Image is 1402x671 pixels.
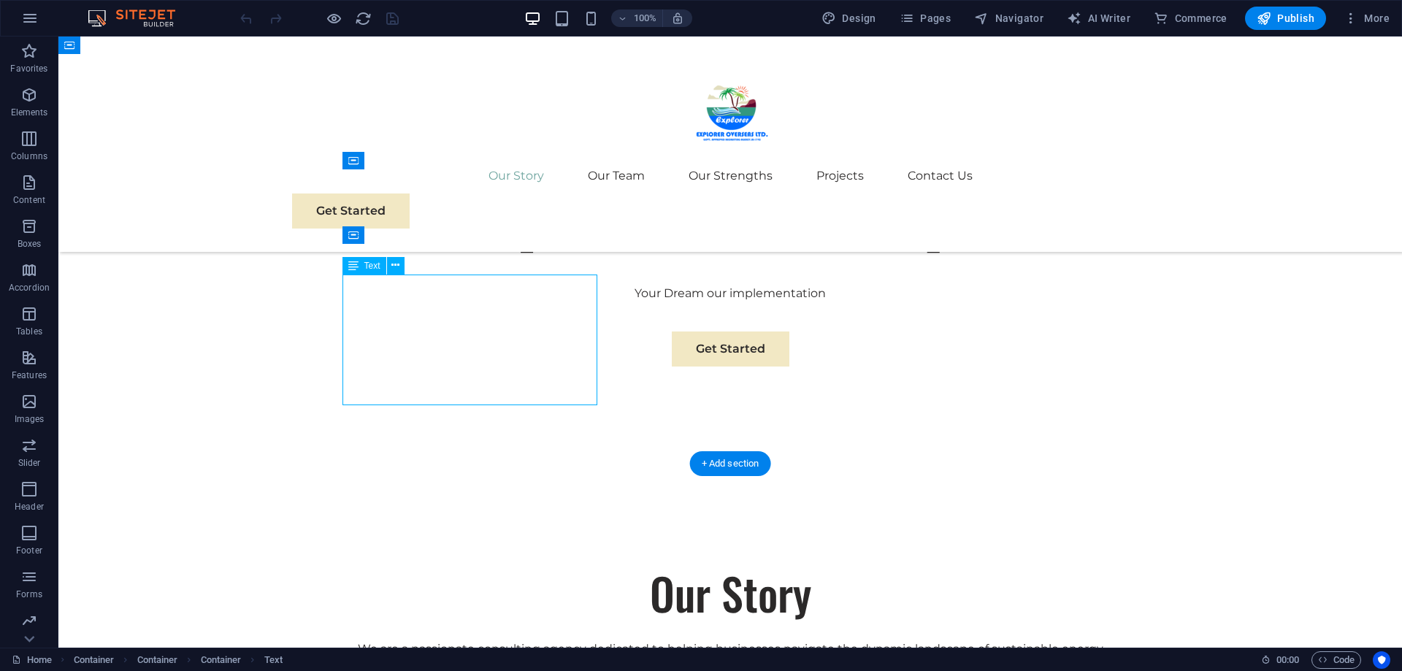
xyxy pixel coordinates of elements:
[1245,7,1326,30] button: Publish
[15,501,44,513] p: Header
[264,651,283,669] span: Click to select. Double-click to edit
[12,369,47,381] p: Features
[900,11,951,26] span: Pages
[325,9,342,27] button: Click here to leave preview mode and continue editing
[1373,651,1390,669] button: Usercentrics
[1338,7,1395,30] button: More
[354,9,372,27] button: reload
[690,451,771,476] div: + Add section
[18,238,42,250] p: Boxes
[15,413,45,425] p: Images
[1344,11,1390,26] span: More
[821,11,876,26] span: Design
[1257,11,1314,26] span: Publish
[611,9,663,27] button: 100%
[11,150,47,162] p: Columns
[9,282,50,294] p: Accordion
[137,651,178,669] span: Click to select. Double-click to edit
[1067,11,1130,26] span: AI Writer
[13,194,45,206] p: Content
[1318,651,1355,669] span: Code
[968,7,1049,30] button: Navigator
[974,11,1043,26] span: Navigator
[1261,651,1300,669] h6: Session time
[10,63,47,74] p: Favorites
[816,7,882,30] div: Design (Ctrl+Alt+Y)
[1061,7,1136,30] button: AI Writer
[201,651,242,669] span: Click to select. Double-click to edit
[816,7,882,30] button: Design
[74,651,283,669] nav: breadcrumb
[1148,7,1233,30] button: Commerce
[364,261,380,270] span: Text
[16,545,42,556] p: Footer
[18,457,41,469] p: Slider
[11,107,48,118] p: Elements
[1287,654,1289,665] span: :
[671,12,684,25] i: On resize automatically adjust zoom level to fit chosen device.
[633,9,656,27] h6: 100%
[16,588,42,600] p: Forms
[12,651,52,669] a: Click to cancel selection. Double-click to open Pages
[74,651,115,669] span: Click to select. Double-click to edit
[894,7,957,30] button: Pages
[1276,651,1299,669] span: 00 00
[355,10,372,27] i: Reload page
[1311,651,1361,669] button: Code
[16,326,42,337] p: Tables
[84,9,194,27] img: Editor Logo
[1154,11,1227,26] span: Commerce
